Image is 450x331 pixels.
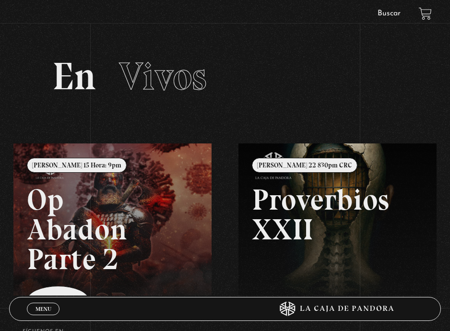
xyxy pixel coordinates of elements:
span: Vivos [119,53,207,99]
span: Menu [36,306,51,312]
span: Cerrar [32,314,55,321]
a: View your shopping cart [419,7,432,20]
h2: En [52,57,398,95]
a: Buscar [378,10,401,17]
